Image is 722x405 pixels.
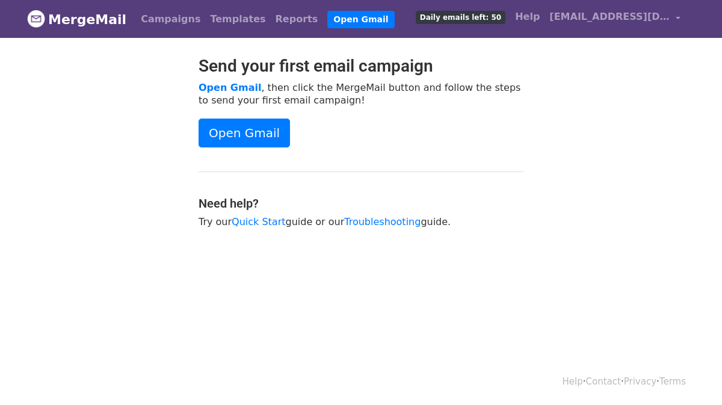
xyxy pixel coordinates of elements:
[199,82,261,93] a: Open Gmail
[624,376,656,387] a: Privacy
[327,11,394,28] a: Open Gmail
[662,347,722,405] iframe: Chat Widget
[662,347,722,405] div: Виджет чата
[205,7,270,31] a: Templates
[549,10,670,24] span: [EMAIL_ADDRESS][DOMAIN_NAME]
[659,376,686,387] a: Terms
[586,376,621,387] a: Contact
[416,11,505,24] span: Daily emails left: 50
[136,7,205,31] a: Campaigns
[344,216,421,227] a: Troubleshooting
[199,119,290,147] a: Open Gmail
[545,5,685,33] a: [EMAIL_ADDRESS][DOMAIN_NAME]
[411,5,510,29] a: Daily emails left: 50
[563,376,583,387] a: Help
[271,7,323,31] a: Reports
[510,5,545,29] a: Help
[232,216,285,227] a: Quick Start
[199,215,523,228] p: Try our guide or our guide.
[199,196,523,211] h4: Need help?
[27,10,45,28] img: MergeMail logo
[199,81,523,107] p: , then click the MergeMail button and follow the steps to send your first email campaign!
[27,7,126,32] a: MergeMail
[199,56,523,76] h2: Send your first email campaign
